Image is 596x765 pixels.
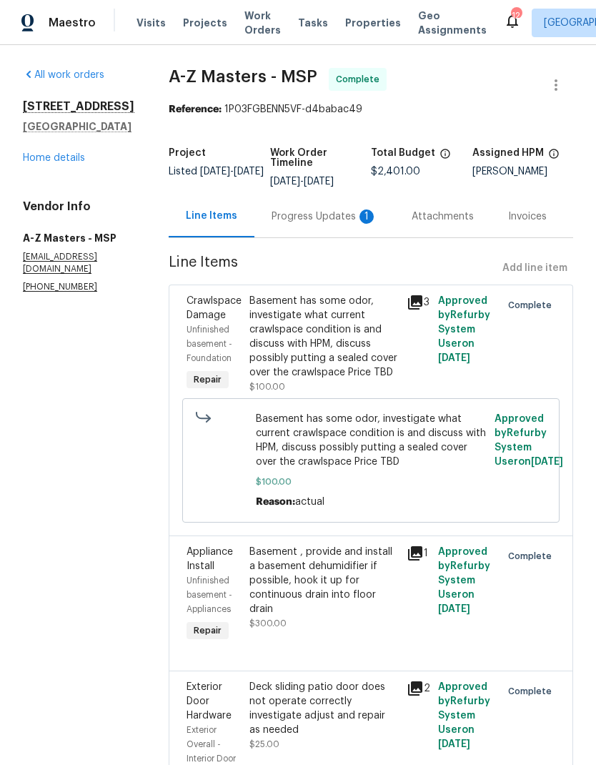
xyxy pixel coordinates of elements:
span: Projects [183,16,227,30]
span: The hpm assigned to this work order. [548,148,560,167]
b: Reference: [169,104,222,114]
span: [DATE] [270,177,300,187]
span: [DATE] [531,457,563,467]
span: Visits [136,16,166,30]
div: [PERSON_NAME] [472,167,574,177]
span: Properties [345,16,401,30]
div: 3 [407,294,429,311]
div: Attachments [412,209,474,224]
span: - [200,167,264,177]
a: Home details [23,153,85,163]
span: A-Z Masters - MSP [169,68,317,85]
h4: Vendor Info [23,199,134,214]
div: Basement , provide and install a basement dehumidifier if possible, hook it up for continuous dra... [249,545,398,616]
span: Work Orders [244,9,281,37]
span: Exterior Overall - Interior Door [187,726,236,763]
span: Approved by Refurby System User on [438,682,490,749]
div: Progress Updates [272,209,377,224]
span: [DATE] [438,739,470,749]
span: Approved by Refurby System User on [495,414,563,467]
h5: Assigned HPM [472,148,544,158]
span: [DATE] [438,604,470,614]
span: Complete [508,684,557,699]
span: [DATE] [438,353,470,363]
div: 1 [359,209,374,224]
span: Unfinished basement - Appliances [187,576,232,613]
span: $300.00 [249,619,287,628]
div: Basement has some odor, investigate what current crawlspace condition is and discuss with HPM, di... [249,294,398,380]
span: Basement has some odor, investigate what current crawlspace condition is and discuss with HPM, di... [256,412,487,469]
span: Repair [188,372,227,387]
h5: Project [169,148,206,158]
span: Complete [336,72,385,87]
span: Listed [169,167,264,177]
span: [DATE] [304,177,334,187]
span: Appliance Install [187,547,233,571]
div: Invoices [508,209,547,224]
h5: Total Budget [371,148,435,158]
span: - [270,177,334,187]
span: Exterior Door Hardware [187,682,232,721]
span: Repair [188,623,227,638]
span: Crawlspace Damage [187,296,242,320]
div: 12 [511,9,521,23]
div: 1 [407,545,429,562]
span: $25.00 [249,740,279,749]
span: Maestro [49,16,96,30]
h5: A-Z Masters - MSP [23,231,134,245]
div: Deck sliding patio door does not operate correctly investigate adjust and repair as needed [249,680,398,737]
span: Reason: [256,497,295,507]
span: Complete [508,298,557,312]
span: Tasks [298,18,328,28]
span: Unfinished basement - Foundation [187,325,232,362]
span: Line Items [169,255,497,282]
span: Approved by Refurby System User on [438,296,490,363]
a: All work orders [23,70,104,80]
div: 1P03FGBENN5VF-d4babac49 [169,102,573,117]
h5: Work Order Timeline [270,148,372,168]
span: $2,401.00 [371,167,420,177]
span: $100.00 [249,382,285,391]
span: Geo Assignments [418,9,487,37]
span: Approved by Refurby System User on [438,547,490,614]
span: actual [295,497,324,507]
span: [DATE] [200,167,230,177]
span: The total cost of line items that have been proposed by Opendoor. This sum includes line items th... [439,148,451,167]
div: 2 [407,680,429,697]
span: $100.00 [256,475,487,489]
span: Complete [508,549,557,563]
span: [DATE] [234,167,264,177]
div: Line Items [186,209,237,223]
